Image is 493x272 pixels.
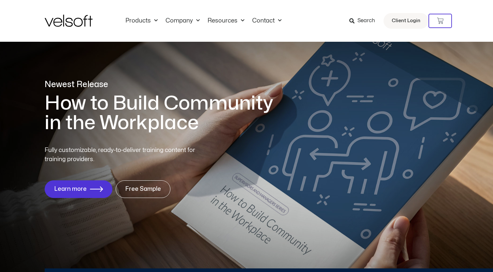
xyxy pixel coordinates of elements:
a: ResourcesMenu Toggle [204,17,248,24]
a: Free Sample [116,180,170,198]
p: Fully customizable, ready-to-deliver training content for training providers. [45,146,207,164]
a: Learn more [45,180,112,198]
h1: How to Build Community in the Workplace [45,94,283,133]
a: ProductsMenu Toggle [122,17,162,24]
nav: Menu [122,17,285,24]
a: Search [349,15,380,26]
a: ContactMenu Toggle [248,17,285,24]
p: Newest Release [45,79,283,90]
span: Learn more [54,186,87,192]
span: Search [357,17,375,25]
a: Client Login [384,13,428,29]
span: Client Login [392,17,420,25]
img: Velsoft Training Materials [45,15,93,27]
a: CompanyMenu Toggle [162,17,204,24]
span: Free Sample [125,186,161,192]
